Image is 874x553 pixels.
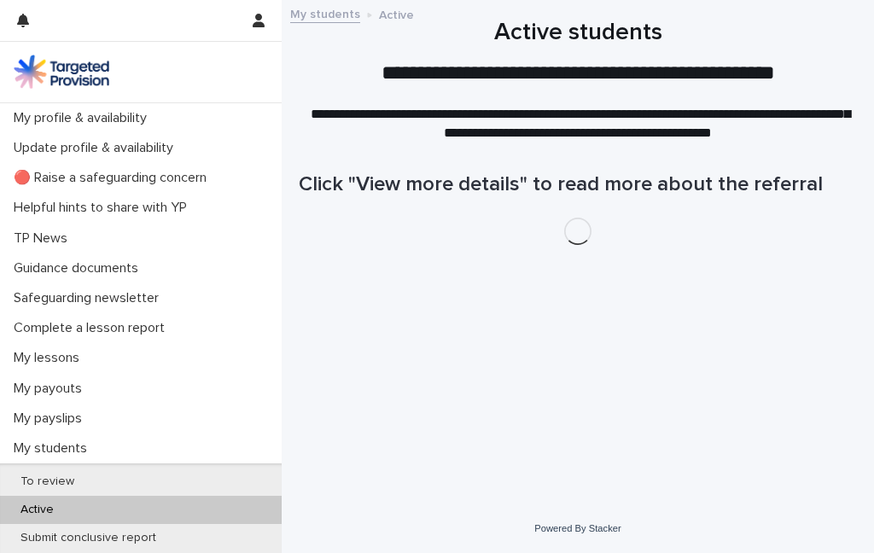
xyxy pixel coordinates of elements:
[7,503,67,517] p: Active
[7,350,93,366] p: My lessons
[290,3,360,23] a: My students
[299,172,857,197] h1: Click "View more details" to read more about the referral
[7,170,220,186] p: 🔴 Raise a safeguarding concern
[534,523,621,533] a: Powered By Stacker
[7,531,170,545] p: Submit conclusive report
[7,290,172,306] p: Safeguarding newsletter
[7,260,152,276] p: Guidance documents
[7,230,81,247] p: TP News
[7,200,201,216] p: Helpful hints to share with YP
[7,410,96,427] p: My payslips
[299,19,857,48] h1: Active students
[379,4,414,23] p: Active
[7,320,178,336] p: Complete a lesson report
[7,110,160,126] p: My profile & availability
[7,140,187,156] p: Update profile & availability
[7,381,96,397] p: My payouts
[7,440,101,457] p: My students
[7,474,88,489] p: To review
[14,55,109,89] img: M5nRWzHhSzIhMunXDL62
